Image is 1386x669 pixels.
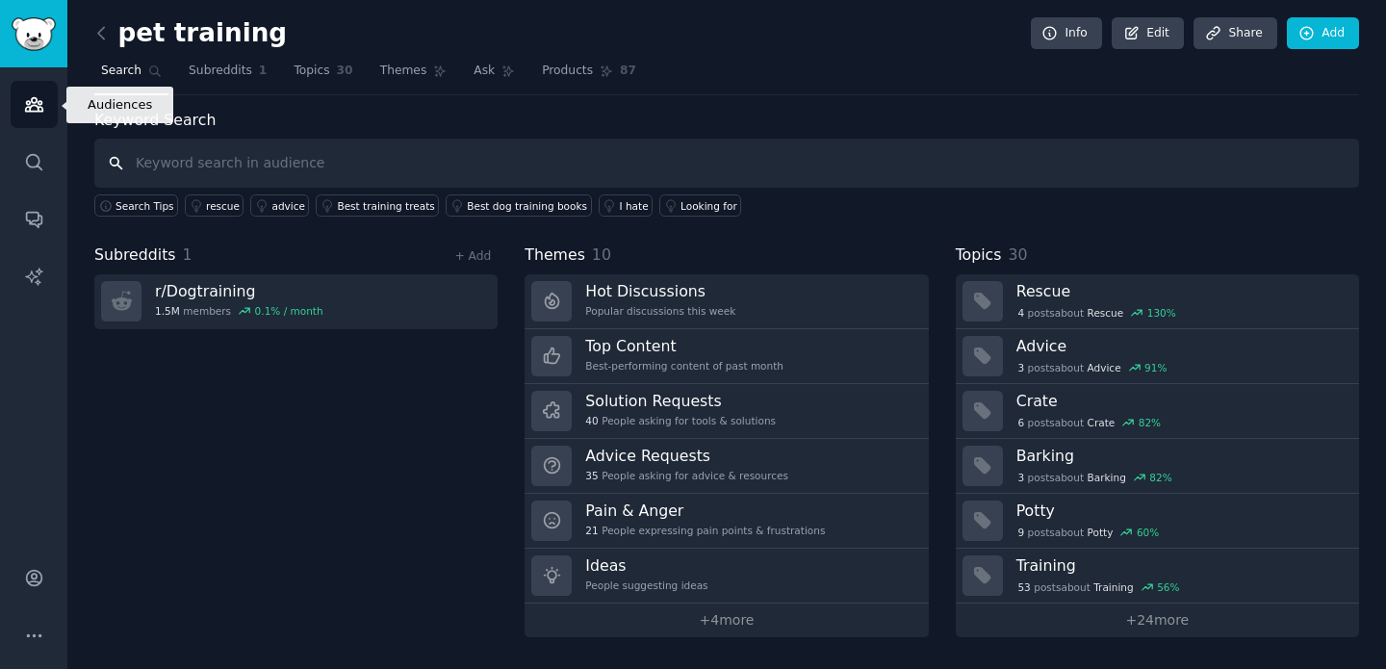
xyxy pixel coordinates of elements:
a: Potty9postsaboutPotty60% [956,494,1359,549]
h2: pet training [94,18,287,49]
span: Potty [1088,526,1114,539]
button: Search Tips [94,194,178,217]
a: Crate6postsaboutCrate82% [956,384,1359,439]
a: Looking for [659,194,741,217]
span: 9 [1017,526,1024,539]
div: members [155,304,323,318]
div: Best dog training books [467,199,587,213]
div: People asking for advice & resources [585,469,788,482]
h3: Rescue [1016,281,1346,301]
a: + Add [454,249,491,263]
a: Hot DiscussionsPopular discussions this week [525,274,928,329]
a: Topics30 [287,56,359,95]
span: Themes [380,63,427,80]
span: Advice [1088,361,1121,374]
span: Training [1093,580,1133,594]
span: Products [542,63,593,80]
span: Search Tips [115,199,174,213]
a: Best training treats [316,194,439,217]
a: r/Dogtraining1.5Mmembers0.1% / month [94,274,498,329]
a: Advice Requests35People asking for advice & resources [525,439,928,494]
a: +4more [525,604,928,637]
div: 82 % [1139,416,1161,429]
a: Info [1031,17,1102,50]
a: Pain & Anger21People expressing pain points & frustrations [525,494,928,549]
h3: Hot Discussions [585,281,735,301]
h3: Solution Requests [585,391,776,411]
a: advice [250,194,309,217]
div: 0.1 % / month [255,304,323,318]
a: Top ContentBest-performing content of past month [525,329,928,384]
a: Add [1287,17,1359,50]
h3: Potty [1016,501,1346,521]
span: 40 [585,414,598,427]
div: People expressing pain points & frustrations [585,524,825,537]
h3: Crate [1016,391,1346,411]
a: I hate [599,194,654,217]
span: Barking [1088,471,1126,484]
span: Rescue [1088,306,1124,320]
a: Edit [1112,17,1184,50]
div: Best training treats [337,199,434,213]
span: 3 [1017,471,1024,484]
img: GummySearch logo [12,17,56,51]
div: 60 % [1137,526,1159,539]
div: I hate [620,199,649,213]
a: IdeasPeople suggesting ideas [525,549,928,604]
div: post s about [1016,579,1182,596]
span: 6 [1017,416,1024,429]
div: post s about [1016,359,1169,376]
div: 56 % [1157,580,1179,594]
span: Subreddits [94,244,176,268]
span: 3 [1017,361,1024,374]
h3: Advice [1016,336,1346,356]
a: Products87 [535,56,643,95]
a: Barking3postsaboutBarking82% [956,439,1359,494]
span: Themes [525,244,585,268]
div: post s about [1016,469,1174,486]
span: Topics [956,244,1002,268]
span: 21 [585,524,598,537]
div: 130 % [1147,306,1176,320]
div: rescue [206,199,240,213]
label: Keyword Search [94,111,216,129]
a: +24more [956,604,1359,637]
div: Looking for [680,199,737,213]
span: Ask [474,63,495,80]
input: Keyword search in audience [94,139,1359,188]
a: Rescue4postsaboutRescue130% [956,274,1359,329]
span: 1.5M [155,304,180,318]
h3: Top Content [585,336,783,356]
div: Best-performing content of past month [585,359,783,373]
span: Topics [294,63,329,80]
span: 30 [337,63,353,80]
span: Subreddits [189,63,252,80]
h3: Barking [1016,446,1346,466]
span: Search [101,63,141,80]
span: 30 [1008,245,1027,264]
h3: Ideas [585,555,707,576]
h3: r/ Dogtraining [155,281,323,301]
h3: Pain & Anger [585,501,825,521]
a: Share [1193,17,1276,50]
span: 1 [183,245,192,264]
div: People suggesting ideas [585,579,707,592]
h3: Training [1016,555,1346,576]
a: Ask [467,56,522,95]
span: 1 [259,63,268,80]
span: 10 [592,245,611,264]
a: Themes [373,56,454,95]
a: rescue [185,194,244,217]
a: Training53postsaboutTraining56% [956,549,1359,604]
span: 4 [1017,306,1024,320]
a: Advice3postsaboutAdvice91% [956,329,1359,384]
span: Crate [1088,416,1116,429]
div: 91 % [1144,361,1167,374]
a: Best dog training books [446,194,591,217]
span: 53 [1017,580,1030,594]
a: Search [94,56,168,95]
div: advice [271,199,304,213]
div: post s about [1016,304,1178,322]
div: Popular discussions this week [585,304,735,318]
a: Subreddits1 [182,56,273,95]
